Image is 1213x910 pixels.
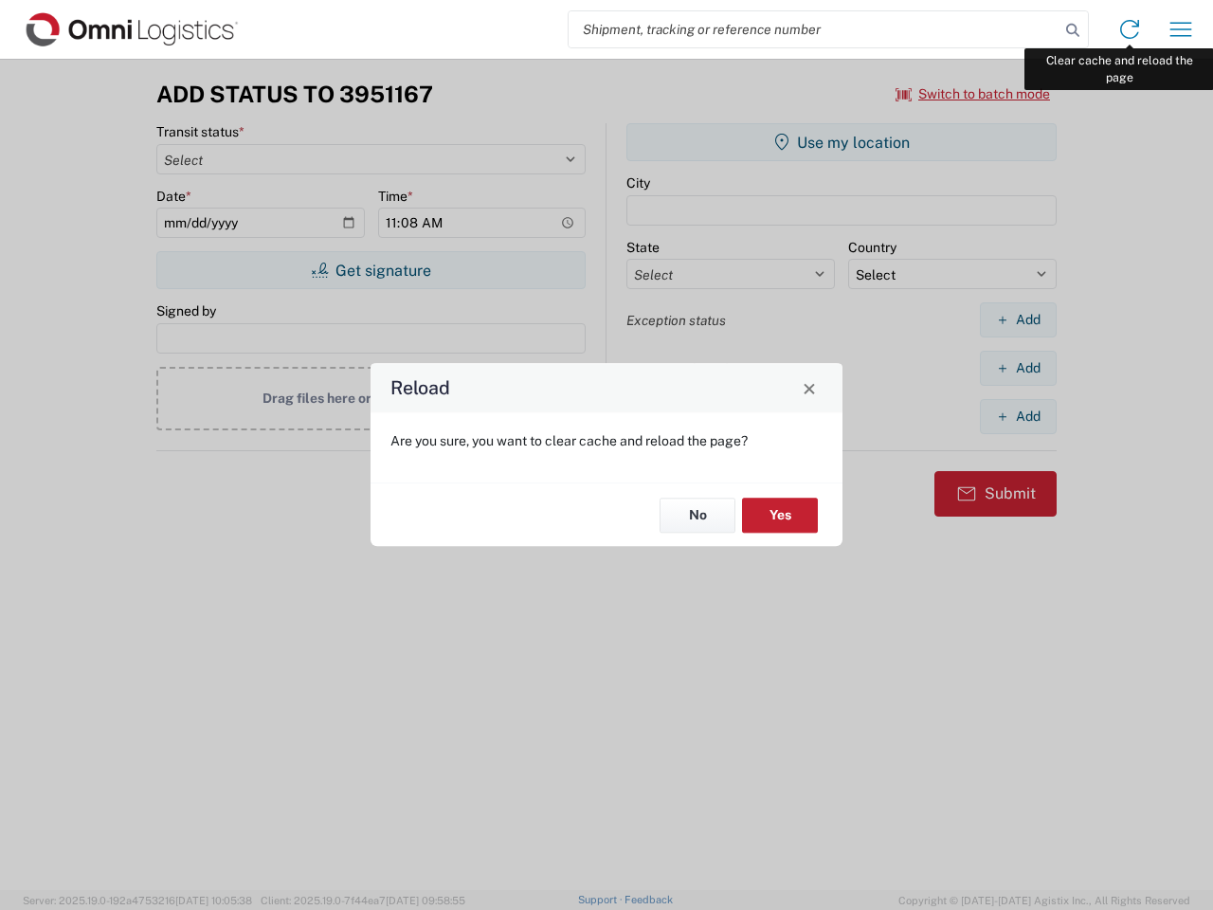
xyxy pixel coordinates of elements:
button: No [660,498,735,533]
button: Yes [742,498,818,533]
h4: Reload [390,374,450,402]
button: Close [796,374,823,401]
input: Shipment, tracking or reference number [569,11,1059,47]
p: Are you sure, you want to clear cache and reload the page? [390,432,823,449]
